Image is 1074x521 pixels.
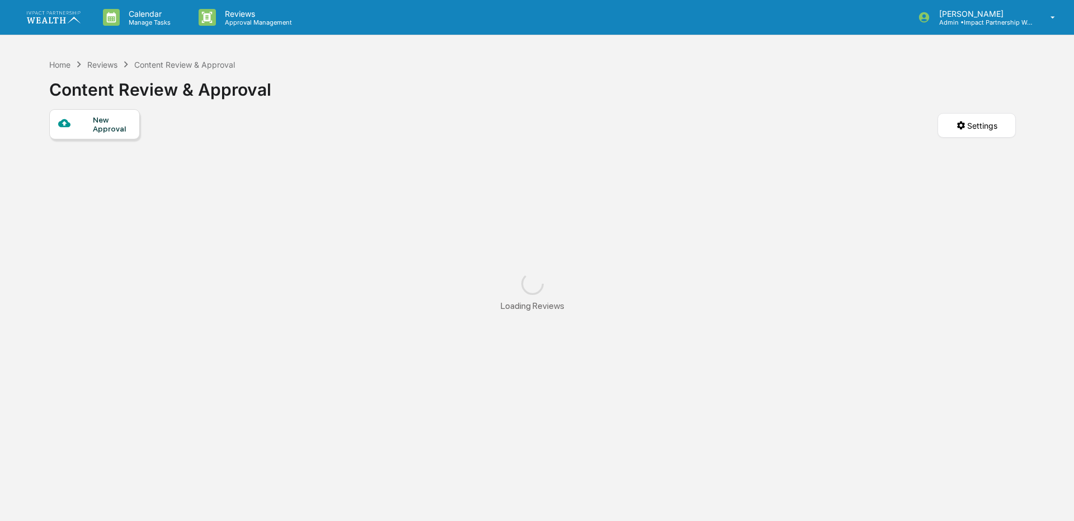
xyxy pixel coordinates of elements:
p: Admin • Impact Partnership Wealth [930,18,1034,26]
div: New Approval [93,115,130,133]
button: Settings [938,113,1016,138]
p: Manage Tasks [120,18,176,26]
p: [PERSON_NAME] [930,9,1034,18]
div: Loading Reviews [501,301,564,311]
p: Reviews [216,9,298,18]
div: Reviews [87,60,117,69]
div: Home [49,60,70,69]
img: logo [27,11,81,23]
p: Approval Management [216,18,298,26]
div: Content Review & Approval [134,60,235,69]
p: Calendar [120,9,176,18]
div: Content Review & Approval [49,71,271,100]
